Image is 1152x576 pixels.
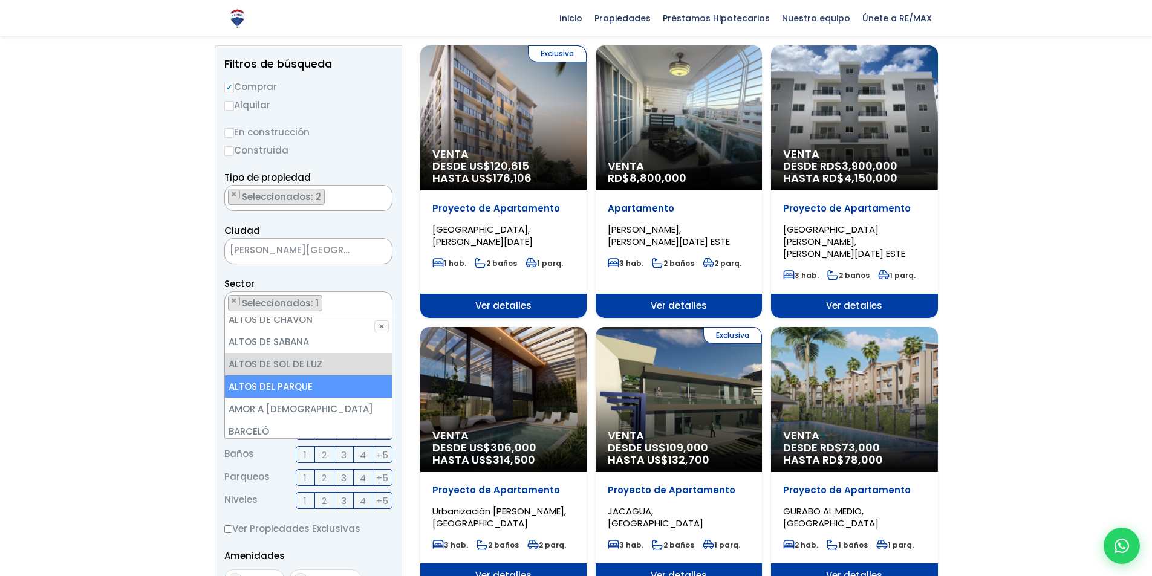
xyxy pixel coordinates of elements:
[783,442,925,466] span: DESDE RD$
[304,447,307,462] span: 1
[420,294,587,318] span: Ver detalles
[842,158,897,173] span: 3,900,000
[224,83,234,92] input: Comprar
[225,353,392,375] li: ALTOS DE SOL DE LUZ
[553,9,588,27] span: Inicio
[432,258,466,268] span: 1 hab.
[827,270,870,280] span: 2 baños
[666,440,708,455] span: 109,000
[420,45,587,318] a: Exclusiva Venta DESDE US$120,615 HASTA US$176,106 Proyecto de Apartamento [GEOGRAPHIC_DATA], [PER...
[224,101,234,111] input: Alquilar
[844,452,883,467] span: 78,000
[322,470,327,485] span: 2
[379,189,385,200] span: ×
[490,440,536,455] span: 306,000
[227,8,248,29] img: Logo de REMAX
[608,170,686,186] span: RD$
[475,258,517,268] span: 2 baños
[224,97,392,112] label: Alquilar
[608,223,730,248] span: [PERSON_NAME], [PERSON_NAME][DATE] ESTE
[432,148,574,160] span: Venta
[231,296,237,306] span: ×
[588,9,657,27] span: Propiedades
[224,125,392,140] label: En construcción
[608,202,750,215] p: Apartamento
[776,9,856,27] span: Nuestro equipo
[856,9,938,27] span: Únete a RE/MAX
[703,258,741,268] span: 2 parq.
[432,484,574,496] p: Proyecto de Apartamento
[225,308,392,331] li: ALTOS DE CHAVÓN
[224,143,392,158] label: Construida
[432,505,566,529] span: Urbanización [PERSON_NAME], [GEOGRAPHIC_DATA]
[432,160,574,184] span: DESDE US$
[490,158,529,173] span: 120,615
[528,45,587,62] span: Exclusiva
[783,172,925,184] span: HASTA RD$
[842,440,880,455] span: 73,000
[703,540,740,550] span: 1 parq.
[432,454,574,466] span: HASTA US$
[225,375,392,398] li: ALTOS DEL PARQUE
[224,171,311,184] span: Tipo de propiedad
[231,189,237,200] span: ×
[477,540,519,550] span: 2 baños
[241,297,322,309] span: Seleccionados: 1
[322,493,327,508] span: 2
[224,469,270,486] span: Parqueos
[608,505,703,529] span: JACAGUA, [GEOGRAPHIC_DATA]
[224,548,392,563] p: Amenidades
[360,447,366,462] span: 4
[304,493,307,508] span: 1
[341,447,347,462] span: 3
[224,128,234,138] input: En construcción
[608,258,643,268] span: 3 hab.
[374,320,389,332] button: ✕
[225,242,362,259] span: SANTO DOMINGO NORTE
[224,238,392,264] span: SANTO DOMINGO NORTE
[783,148,925,160] span: Venta
[432,172,574,184] span: HASTA US$
[703,327,762,344] span: Exclusiva
[526,258,563,268] span: 1 parq.
[224,146,234,156] input: Construida
[771,45,937,318] a: Venta DESDE RD$3,900,000 HASTA RD$4,150,000 Proyecto de Apartamento [GEOGRAPHIC_DATA][PERSON_NAME...
[225,292,232,318] textarea: Search
[493,170,532,186] span: 176,106
[228,189,325,205] li: APARTAMENTO
[379,295,386,307] button: Remove all items
[224,224,260,237] span: Ciudad
[224,525,232,533] input: Ver Propiedades Exclusivas
[225,331,392,353] li: ALTOS DE SABANA
[376,447,388,462] span: +5
[322,447,327,462] span: 2
[224,277,255,290] span: Sector
[827,540,868,550] span: 1 baños
[652,258,694,268] span: 2 baños
[229,189,240,200] button: Remove item
[608,484,750,496] p: Proyecto de Apartamento
[608,442,750,466] span: DESDE US$
[630,170,686,186] span: 8,800,000
[225,420,392,442] li: BARCELÓ
[844,170,897,186] span: 4,150,000
[527,540,566,550] span: 2 parq.
[379,189,386,201] button: Remove all items
[224,446,254,463] span: Baños
[783,270,819,280] span: 3 hab.
[432,540,468,550] span: 3 hab.
[783,430,925,442] span: Venta
[783,505,879,529] span: GURABO AL MEDIO, [GEOGRAPHIC_DATA]
[878,270,916,280] span: 1 parq.
[341,470,347,485] span: 3
[608,160,750,172] span: Venta
[360,493,366,508] span: 4
[228,295,322,311] li: ALTOS DE SOL DE LUZ
[493,452,535,467] span: 314,500
[229,296,240,306] button: Remove item
[432,442,574,466] span: DESDE US$
[783,160,925,184] span: DESDE RD$
[225,186,232,212] textarea: Search
[374,246,380,257] span: ×
[652,540,694,550] span: 2 baños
